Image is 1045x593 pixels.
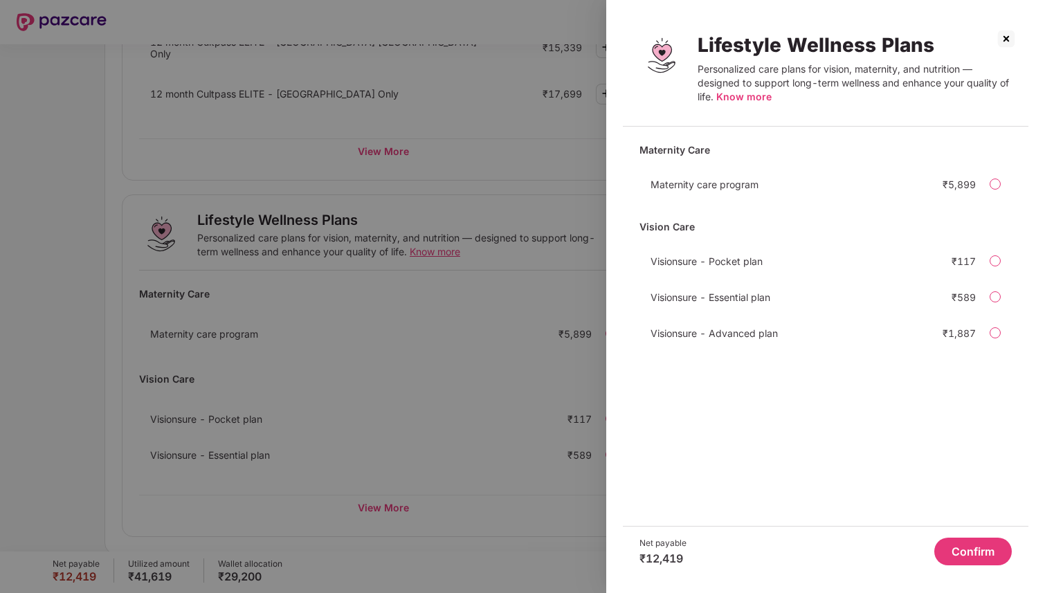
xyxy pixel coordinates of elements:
span: Maternity care program [651,179,758,190]
button: Confirm [934,538,1012,565]
img: Lifestyle Wellness Plans [639,33,684,77]
img: svg+xml;base64,PHN2ZyBpZD0iQ3Jvc3MtMzJ4MzIiIHhtbG5zPSJodHRwOi8vd3d3LnczLm9yZy8yMDAwL3N2ZyIgd2lkdG... [995,28,1017,50]
span: Know more [716,91,772,102]
span: Visionsure - Pocket plan [651,255,763,267]
span: Visionsure - Essential plan [651,291,770,303]
div: ₹589 [952,291,976,303]
div: ₹12,419 [639,551,687,565]
div: Net payable [639,538,687,549]
div: Lifestyle Wellness Plans [698,33,1012,57]
div: Vision Care [639,215,1012,239]
div: Personalized care plans for vision, maternity, and nutrition — designed to support long-term well... [698,62,1012,104]
div: ₹1,887 [943,327,976,339]
div: ₹5,899 [943,179,976,190]
span: Visionsure - Advanced plan [651,327,778,339]
div: Maternity Care [639,138,1012,162]
div: ₹117 [952,255,976,267]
